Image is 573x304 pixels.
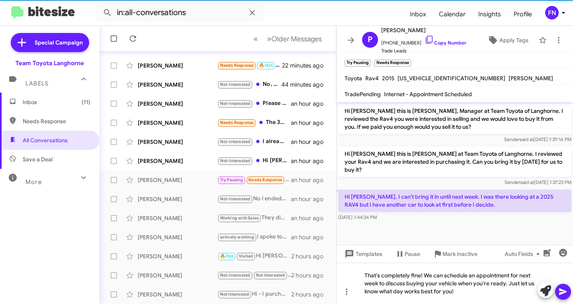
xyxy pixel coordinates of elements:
div: [PERSON_NAME] [138,252,217,260]
span: [US_VEHICLE_IDENTIFICATION_NUMBER] [398,75,505,82]
span: Sender [DATE] 1:37:23 PM [505,179,571,185]
span: Not-Interested [220,273,251,278]
div: an hour ago [291,157,330,165]
div: No, thank you. I already purchased a vehicle. [217,80,282,89]
span: Mark Inactive [442,247,477,261]
div: an hour ago [291,233,330,241]
span: Working with Sales [220,215,259,221]
span: Save a Deal [23,155,53,163]
div: an hour ago [291,119,330,127]
button: Pause [389,247,427,261]
span: 🔥 Hot [220,254,234,259]
span: Try Pausing [220,177,243,182]
div: [PERSON_NAME] [138,119,217,127]
button: Next [262,31,327,47]
span: 2015 [382,75,394,82]
span: Internet - Appointment Scheduled [384,91,472,98]
div: FN [545,6,559,19]
span: Sender [DATE] 1:39:16 PM [504,136,571,142]
div: I'm actually in a new vehicle already. Thank you [217,271,291,280]
div: an hour ago [291,214,330,222]
a: Calendar [433,3,472,26]
span: Not-Interested [220,158,251,163]
button: Apply Tags [480,33,535,47]
span: [PERSON_NAME] [381,25,466,35]
div: an hour ago [291,176,330,184]
div: [PERSON_NAME] [217,61,282,70]
span: Needs Response [220,120,254,125]
input: Search [96,3,263,22]
a: Inbox [403,3,433,26]
div: That's completely fine! We can schedule an appointment for next week to discuss buying your vehic... [337,263,573,304]
div: [PERSON_NAME] [138,233,217,241]
span: P [368,33,372,46]
span: « [253,34,258,44]
small: Try Pausing [345,60,371,67]
p: Hi [PERSON_NAME] this is [PERSON_NAME] at Team Toyota of Langhorne. I reviewed your Rav4 and we a... [338,147,571,177]
p: Hi [PERSON_NAME] this is [PERSON_NAME], Manager at Team Toyota of Langhorne. I reviewed the Rav4 ... [338,104,571,134]
span: Inbox [23,98,90,106]
button: FN [538,6,564,19]
div: Hi - I purchased a different vehicle. Thank you for the follow up. [217,290,291,299]
a: Special Campaign [11,33,89,52]
div: 2 hours ago [291,290,330,298]
a: Copy Number [425,40,466,46]
span: Older Messages [271,35,322,43]
div: Hi [PERSON_NAME] thanks for Reaching out the car is no longer available [217,156,291,165]
span: Not-Interested [220,82,251,87]
div: 2 hours ago [291,252,330,260]
span: Apply Tags [499,33,528,47]
span: Labels [25,80,49,87]
span: Pause [405,247,420,261]
div: Hi [PERSON_NAME], thanks for following up. I’m very interested in the 2023 Camry XSE V6 and ready... [217,252,291,261]
div: Please text me photos and information. I grew up near [GEOGRAPHIC_DATA] route 29. [217,99,291,108]
span: Needs Response [248,177,282,182]
button: Mark Inactive [427,247,484,261]
div: [PERSON_NAME] [138,176,217,184]
span: Not Interested [256,273,285,278]
div: 2 hours ago [291,271,330,279]
span: Not Interested [220,292,249,297]
span: » [267,34,271,44]
span: Trade Leads [381,47,466,55]
span: Auto Fields [505,247,543,261]
span: Needs Response [23,117,90,125]
div: [PERSON_NAME] [138,81,217,89]
span: [PHONE_NUMBER] [381,35,466,47]
span: said at [520,136,534,142]
button: Auto Fields [498,247,549,261]
p: Hi [PERSON_NAME]. I can't bring it in until next week. I was there looking at a 2025 RAV4 but I h... [338,190,571,212]
span: Not-Interested [220,196,251,201]
span: actively working [220,234,254,240]
span: Rav4 [365,75,379,82]
span: Needs Response [220,63,254,68]
button: Templates [337,247,389,261]
span: TradePending [345,91,381,98]
div: [PERSON_NAME] [138,138,217,146]
div: They did a while ago but my payment may go up and I rather my payments be lowered [217,213,291,223]
div: 44 minutes ago [282,81,330,89]
nav: Page navigation example [249,31,327,47]
div: I spoke to [PERSON_NAME] she knows my schedule [217,232,291,242]
span: All Conversations [23,136,68,144]
div: [PERSON_NAME] [138,290,217,298]
span: said at [520,179,534,185]
div: [PERSON_NAME] [138,271,217,279]
div: [PERSON_NAME] [138,157,217,165]
span: Not-Interested [220,101,251,106]
div: an hour ago [291,195,330,203]
div: [PERSON_NAME] [138,100,217,108]
span: Profile [507,3,538,26]
div: The 3rd gen RAV that I reached out about was no longer in inventory. If you get another 3rd gen, ... [217,118,291,127]
span: [PERSON_NAME] [509,75,553,82]
div: [PERSON_NAME] [138,195,217,203]
div: [PERSON_NAME] [138,62,217,70]
span: Special Campaign [35,39,83,46]
div: I already bought a car. [217,137,291,146]
small: Needs Response [374,60,411,67]
div: [PERSON_NAME] [138,214,217,222]
a: Insights [472,3,507,26]
div: Team Toyota Langhorne [16,59,84,67]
